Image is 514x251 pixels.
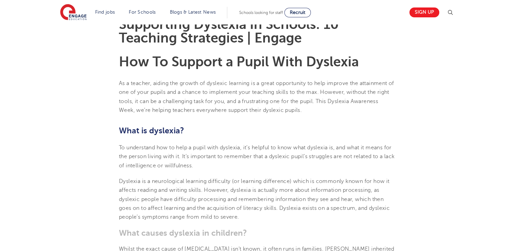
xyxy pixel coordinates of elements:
[284,8,311,17] a: Recruit
[60,4,87,21] img: Engage Education
[95,10,115,15] a: Find jobs
[119,228,247,238] b: What causes dyslexia in children?
[409,7,439,17] a: Sign up
[119,80,394,113] span: As a teacher, aiding the growth of dyslexic learning is a great opportunity to help improve the a...
[129,10,156,15] a: For Schools
[119,126,184,135] b: What is dyslexia?
[170,10,216,15] a: Blogs & Latest News
[119,178,390,220] span: Dyslexia is a neurological learning difficulty (or learning difference) which is commonly known f...
[290,10,305,15] span: Recruit
[119,54,359,69] b: How To Support a Pupil With Dyslexia
[119,145,394,169] span: To understand how to help a pupil with dyslexia, it’s helpful to know what dyslexia is, and what ...
[119,18,395,45] h1: Supporting Dyslexia In Schools: 10 Teaching Strategies | Engage
[239,10,283,15] span: Schools looking for staff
